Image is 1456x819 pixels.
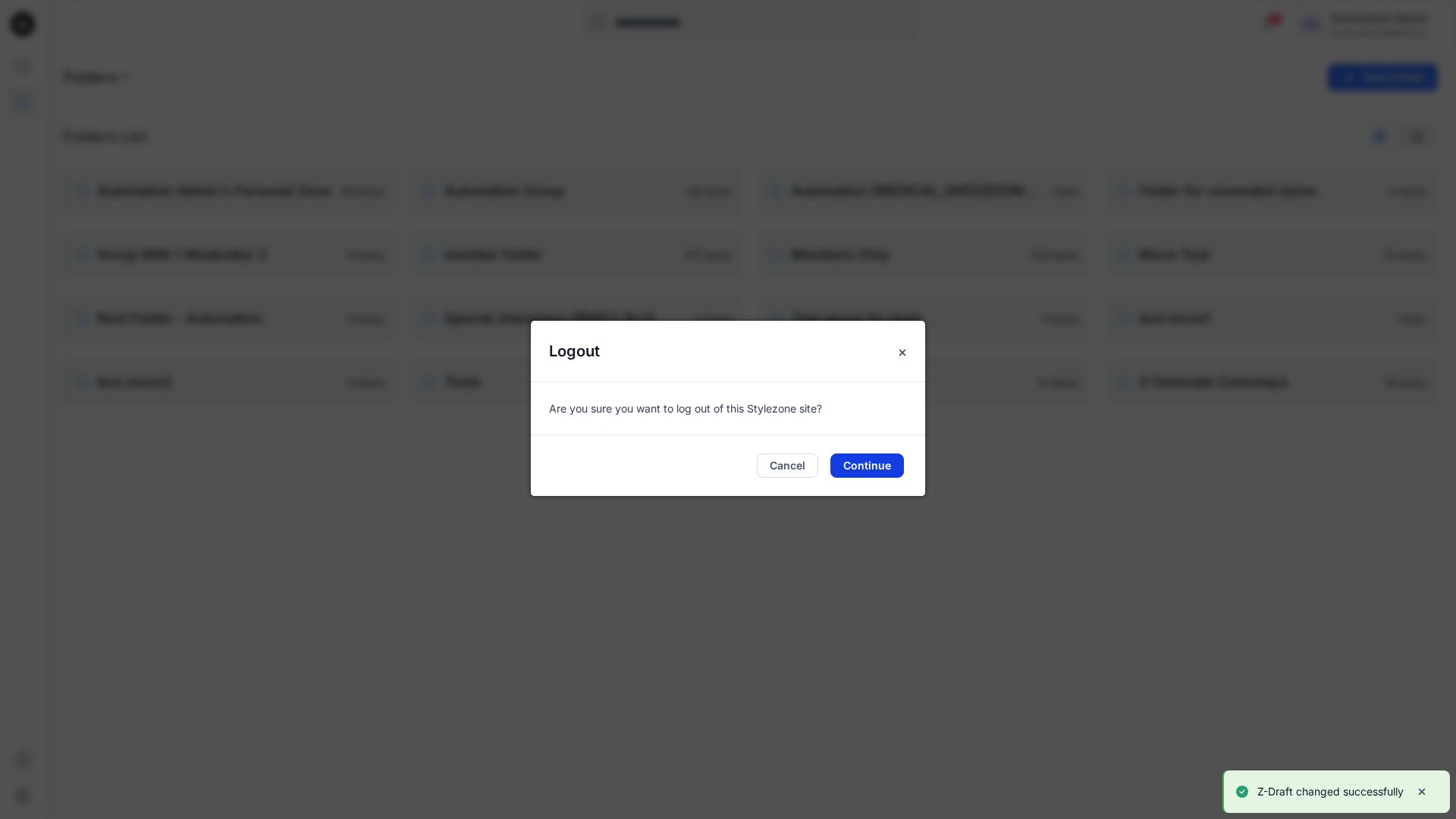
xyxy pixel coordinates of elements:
button: Cancel [757,453,818,478]
button: Continue [830,453,904,478]
p: Z-Draft changed successfully [1257,783,1404,801]
button: Close [889,339,916,366]
h5: Logout [531,321,618,381]
div: Notifications-bottom-right [1216,764,1456,819]
p: Are you sure you want to log out of this Stylezone site? [549,400,907,416]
